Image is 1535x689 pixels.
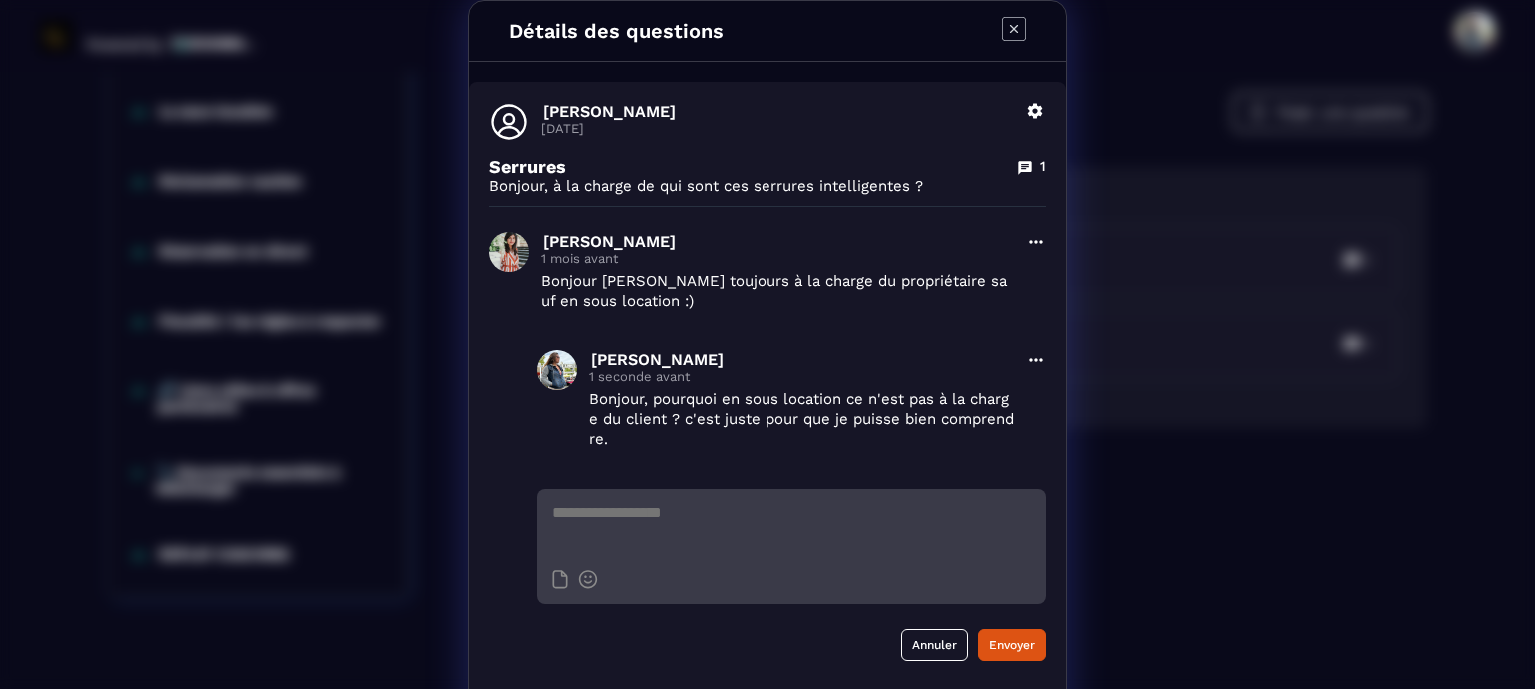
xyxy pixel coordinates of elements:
[901,629,968,661] button: Annuler
[541,121,1014,136] p: [DATE]
[489,177,1046,196] p: Bonjour, à la charge de qui sont ces serrures intelligentes ?
[543,102,1014,121] p: [PERSON_NAME]
[589,369,1014,384] p: 1 seconde avant
[489,156,566,177] p: Serrures
[543,232,1014,251] p: [PERSON_NAME]
[1040,157,1046,176] p: 1
[589,389,1014,449] p: Bonjour, pourquoi en sous location ce n'est pas à la charge du client ? c'est juste pour que je p...
[978,629,1046,661] button: Envoyer
[541,251,1014,266] p: 1 mois avant
[509,19,724,43] h4: Détails des questions
[541,271,1014,311] p: Bonjour [PERSON_NAME] toujours à la charge du propriétaire sauf en sous location :)
[591,350,1014,369] p: [PERSON_NAME]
